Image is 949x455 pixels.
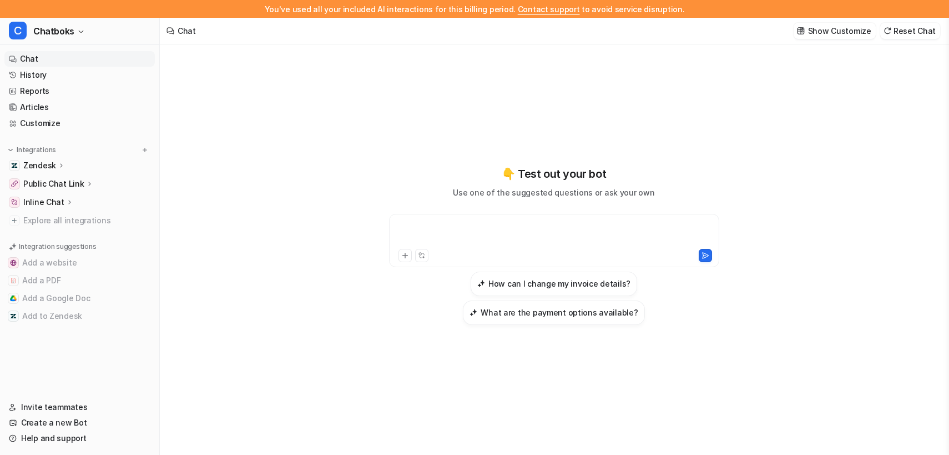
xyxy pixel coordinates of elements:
[463,301,644,325] button: What are the payment options available?What are the payment options available?
[23,160,56,171] p: Zendesk
[10,313,17,319] img: Add to Zendesk
[10,295,17,302] img: Add a Google Doc
[808,25,871,37] p: Show Customize
[9,215,20,226] img: explore all integrations
[4,289,155,307] button: Add a Google DocAdd a Google Doc
[797,27,805,35] img: customize
[481,307,638,318] h3: What are the payment options available?
[4,307,155,325] button: Add to ZendeskAdd to Zendesk
[33,23,74,39] span: Chatboks
[4,399,155,415] a: Invite teammates
[23,197,64,208] p: Inline Chat
[453,187,654,198] p: Use one of the suggested questions or ask your own
[10,277,17,284] img: Add a PDF
[4,144,59,156] button: Integrations
[9,22,27,39] span: C
[4,213,155,228] a: Explore all integrations
[470,308,477,317] img: What are the payment options available?
[471,272,637,296] button: How can I change my invoice details?How can I change my invoice details?
[884,27,891,35] img: reset
[4,67,155,83] a: History
[502,166,606,182] p: 👇 Test out your bot
[11,181,18,187] img: Public Chat Link
[4,51,155,67] a: Chat
[11,199,18,206] img: Inline Chat
[477,279,485,288] img: How can I change my invoice details?
[23,212,150,229] span: Explore all integrations
[4,415,155,431] a: Create a new Bot
[4,431,155,446] a: Help and support
[488,278,630,289] h3: How can I change my invoice details?
[11,162,18,169] img: Zendesk
[518,4,580,14] span: Contact support
[880,23,940,39] button: Reset Chat
[178,25,196,37] div: Chat
[23,178,84,189] p: Public Chat Link
[4,99,155,115] a: Articles
[141,146,149,154] img: menu_add.svg
[4,116,155,131] a: Customize
[794,23,876,39] button: Show Customize
[4,254,155,272] button: Add a websiteAdd a website
[17,146,56,154] p: Integrations
[10,259,17,266] img: Add a website
[4,83,155,99] a: Reports
[4,272,155,289] button: Add a PDFAdd a PDF
[19,242,96,252] p: Integration suggestions
[7,146,14,154] img: expand menu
